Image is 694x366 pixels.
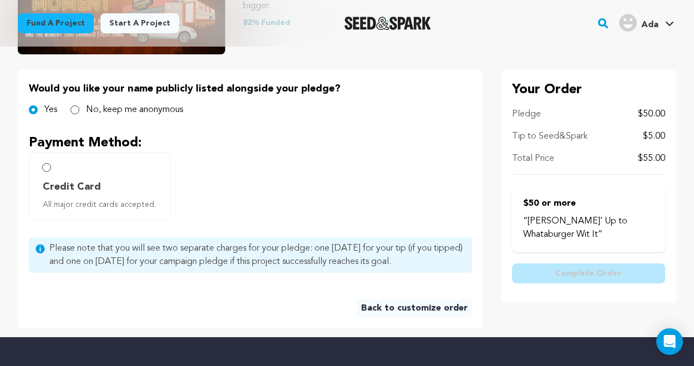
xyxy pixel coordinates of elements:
a: Ada's Profile [617,12,676,32]
p: Would you like your name publicly listed alongside your pledge? [29,81,472,96]
span: All major credit cards accepted. [43,199,161,210]
a: Back to customize order [357,299,472,317]
label: Yes [44,103,57,116]
p: Pledge [512,108,541,121]
button: Complete Order [512,263,665,283]
img: Seed&Spark Logo Dark Mode [345,17,432,30]
a: Seed&Spark Homepage [345,17,432,30]
p: Your Order [512,81,665,99]
img: user.png [619,14,637,32]
span: Complete Order [555,268,621,279]
p: $5.00 [643,130,665,143]
span: Please note that you will see two separate charges for your pledge: one [DATE] for your tip (if y... [49,242,465,268]
p: $55.00 [638,152,665,165]
label: No, keep me anonymous [86,103,183,116]
div: Ada's Profile [619,14,658,32]
a: Fund a project [18,13,94,33]
p: Total Price [512,152,554,165]
span: Ada's Profile [617,12,676,35]
a: Start a project [100,13,179,33]
div: Open Intercom Messenger [656,328,683,355]
span: Ada [641,21,658,29]
p: $50.00 [638,108,665,121]
p: “[PERSON_NAME]’ Up to Whataburger Wit It” [523,215,654,241]
span: Credit Card [43,179,101,195]
p: Payment Method: [29,134,472,152]
p: Tip to Seed&Spark [512,130,587,143]
p: $50 or more [523,197,654,210]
